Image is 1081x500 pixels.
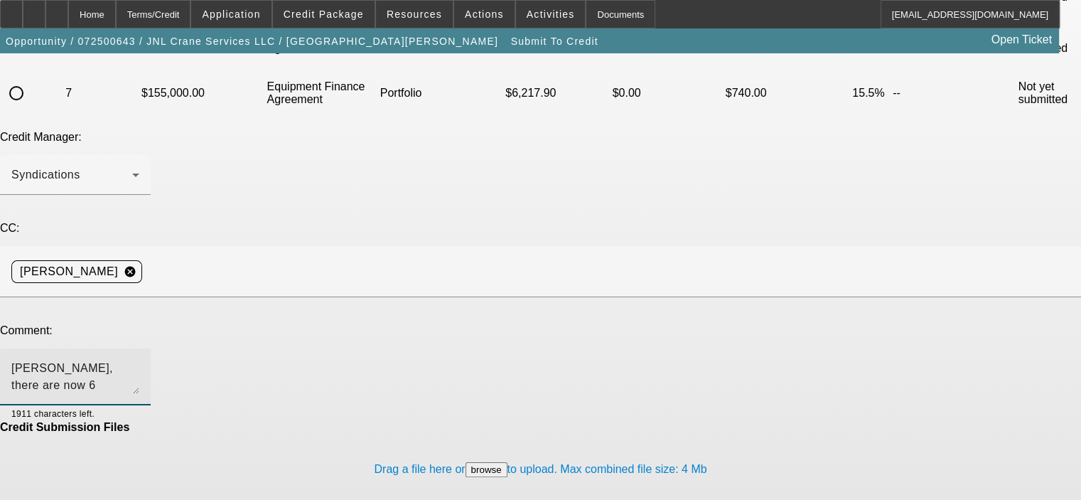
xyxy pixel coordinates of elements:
[273,1,375,28] button: Credit Package
[852,87,890,100] p: 15.5%
[511,36,598,47] span: Submit To Credit
[986,28,1058,52] a: Open Ticket
[454,1,515,28] button: Actions
[893,87,1016,100] p: --
[380,87,503,100] p: Portfolio
[376,1,453,28] button: Resources
[141,87,264,100] p: $155,000.00
[1018,80,1079,106] p: Not yet submitted
[613,87,723,100] p: $0.00
[507,28,602,54] button: Submit To Credit
[726,87,799,100] p: $740.00
[6,36,498,47] span: Opportunity / 072500643 / JNL Crane Services LLC / [GEOGRAPHIC_DATA][PERSON_NAME]
[267,80,377,106] p: Equipment Finance Agreement
[465,9,504,20] span: Actions
[527,9,575,20] span: Activities
[11,169,80,181] span: Syndications
[191,1,271,28] button: Application
[505,87,609,100] p: $6,217.90
[11,405,95,421] mat-hint: 1911 characters left.
[387,9,442,20] span: Resources
[118,265,142,278] mat-icon: cancel
[284,9,364,20] span: Credit Package
[20,263,118,280] span: [PERSON_NAME]
[202,9,260,20] span: Application
[65,87,139,100] p: 7
[466,462,507,477] button: browse
[516,1,586,28] button: Activities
